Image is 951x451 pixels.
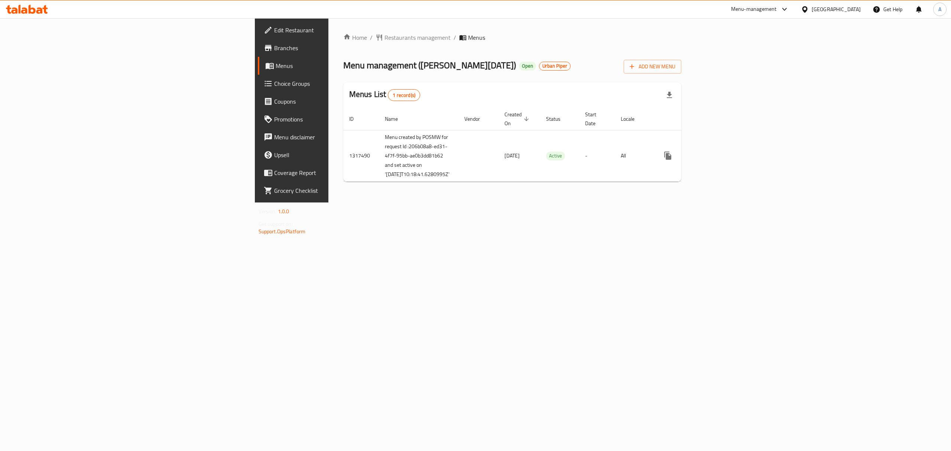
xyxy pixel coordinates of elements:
span: Urban Piper [539,63,570,69]
th: Actions [653,108,736,130]
span: Created On [504,110,531,128]
span: A [938,5,941,13]
span: 1.0.0 [278,207,289,216]
div: Open [519,62,536,71]
span: Locale [621,114,644,123]
span: Start Date [585,110,606,128]
a: Grocery Checklist [258,182,414,199]
span: Menu management ( [PERSON_NAME][DATE] ) [343,57,516,74]
span: 1 record(s) [388,92,420,99]
h2: Menus List [349,89,420,101]
a: Support.OpsPlatform [259,227,306,236]
a: Branches [258,39,414,57]
span: Coverage Report [274,168,408,177]
span: Get support on: [259,219,293,229]
span: Status [546,114,570,123]
span: Active [546,152,565,160]
a: Coupons [258,93,414,110]
div: Total records count [388,89,420,101]
span: Name [385,114,408,123]
div: Menu-management [731,5,777,14]
span: Upsell [274,150,408,159]
span: Choice Groups [274,79,408,88]
table: enhanced table [343,108,736,182]
span: Restaurants management [384,33,451,42]
span: Grocery Checklist [274,186,408,195]
span: Menu disclaimer [274,133,408,142]
li: / [454,33,456,42]
button: Add New Menu [624,60,681,74]
span: Add New Menu [630,62,675,71]
span: Menus [276,61,408,70]
a: Promotions [258,110,414,128]
a: Menus [258,57,414,75]
a: Coverage Report [258,164,414,182]
div: Export file [660,86,678,104]
span: Edit Restaurant [274,26,408,35]
div: [GEOGRAPHIC_DATA] [812,5,861,13]
nav: breadcrumb [343,33,682,42]
td: Menu created by POSMW for request Id :206b08a8-ed31-4f7f-95bb-ae0b3dd81b62 and set active on '[DA... [379,130,458,181]
span: ID [349,114,363,123]
td: - [579,130,615,181]
span: [DATE] [504,151,520,160]
a: Edit Restaurant [258,21,414,39]
span: Coupons [274,97,408,106]
a: Choice Groups [258,75,414,93]
button: Change Status [677,147,695,165]
button: more [659,147,677,165]
td: All [615,130,653,181]
a: Upsell [258,146,414,164]
span: Branches [274,43,408,52]
span: Vendor [464,114,490,123]
span: Open [519,63,536,69]
a: Menu disclaimer [258,128,414,146]
span: Version: [259,207,277,216]
span: Promotions [274,115,408,124]
span: Menus [468,33,485,42]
